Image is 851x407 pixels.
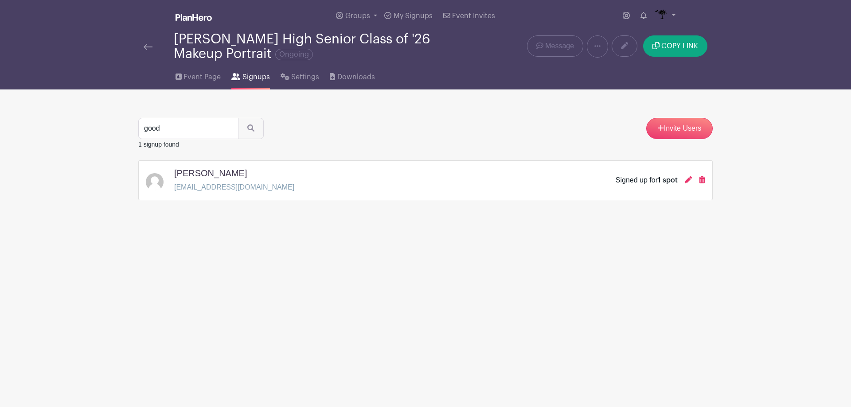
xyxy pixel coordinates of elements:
[138,141,179,148] small: 1 signup found
[658,177,678,184] span: 1 spot
[146,173,164,191] img: default-ce2991bfa6775e67f084385cd625a349d9dcbb7a52a09fb2fda1e96e2d18dcdb.png
[337,72,375,82] span: Downloads
[545,41,574,51] span: Message
[174,182,294,193] p: [EMAIL_ADDRESS][DOMAIN_NAME]
[138,118,238,139] input: Search Signups
[275,49,313,60] span: Ongoing
[527,35,583,57] a: Message
[646,118,713,139] a: Invite Users
[174,168,247,178] h5: [PERSON_NAME]
[394,12,433,19] span: My Signups
[176,14,212,21] img: logo_white-6c42ec7e38ccf1d336a20a19083b03d10ae64f83f12c07503d8b9e83406b4c7d.svg
[174,32,461,61] div: [PERSON_NAME] High Senior Class of '26 Makeup Portrait
[616,175,678,186] div: Signed up for
[242,72,270,82] span: Signups
[281,61,319,89] a: Settings
[291,72,319,82] span: Settings
[183,72,221,82] span: Event Page
[345,12,370,19] span: Groups
[654,9,668,23] img: IMAGES%20logo%20transparenT%20PNG%20s.png
[452,12,495,19] span: Event Invites
[330,61,375,89] a: Downloads
[643,35,707,57] button: COPY LINK
[176,61,221,89] a: Event Page
[144,44,152,50] img: back-arrow-29a5d9b10d5bd6ae65dc969a981735edf675c4d7a1fe02e03b50dbd4ba3cdb55.svg
[661,43,698,50] span: COPY LINK
[231,61,269,89] a: Signups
